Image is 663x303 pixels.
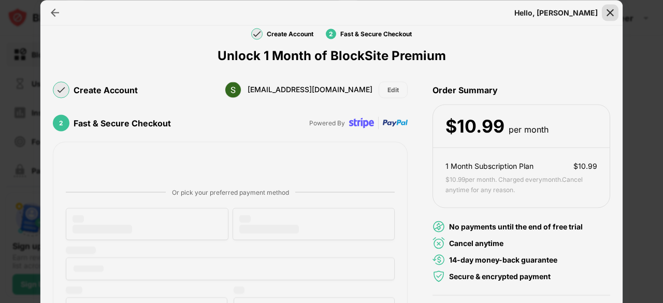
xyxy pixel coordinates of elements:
div: Cancel anytime [449,237,503,249]
div: Order Summary [433,75,610,104]
div: Powered By [309,118,345,127]
div: Unlock 1 Month of BlockSite Premium [218,48,446,63]
div: Secure & encrypted payment [449,270,551,282]
div: 1 Month Subscription Plan [445,161,534,172]
div: per month [509,122,549,137]
div: $ 10.99 [445,116,505,137]
div: 14-day money-back guarantee [449,254,557,265]
div: Hello, [PERSON_NAME] [514,8,598,17]
div: Create Account [74,84,138,95]
img: no-payment.svg [433,220,445,233]
div: Create Account [267,30,313,38]
div: Or pick your preferred payment method [172,187,289,197]
div: 2 [53,114,69,131]
div: $ 10.99 [573,161,597,172]
img: check-mark [57,86,65,93]
div: 2 [326,28,336,39]
img: paypal-transparent.svg [383,110,408,135]
div: Fast & Secure Checkout [74,118,171,128]
div: Fast & Secure Checkout [340,30,412,38]
div: $ 10.99 per month. Charged every month . Cancel anytime for any reason. [445,174,597,195]
img: ACg8ocJz7NxKudlWTL4WC-Mxpd6V4eKGiPXxSRrhjSSvESU9hjeBMw=s96-c [225,81,241,98]
div: [EMAIL_ADDRESS][DOMAIN_NAME] [248,84,372,95]
img: money-back.svg [433,253,445,266]
img: secured-payment-green.svg [433,270,445,282]
img: cancel-anytime-green.svg [433,237,445,249]
img: stripe-transparent.svg [349,110,374,135]
iframe: PayPal [66,154,395,175]
div: No payments until the end of free trial [449,221,583,232]
img: check-mark [253,31,261,37]
div: Edit [387,84,399,95]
